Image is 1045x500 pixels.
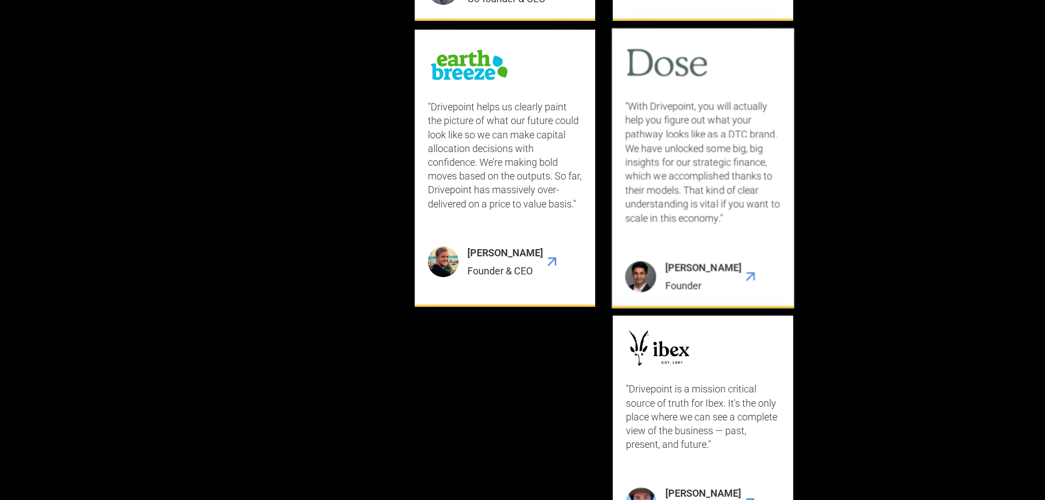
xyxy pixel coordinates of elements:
a: "Drivepoint helps us clearly paint the picture of what our future could look like so we can make ... [415,30,595,307]
div: Founder & CEO [467,264,543,278]
p: "Drivepoint helps us clearly paint the picture of what our future could look like so we can make ... [428,100,582,211]
div: [PERSON_NAME] [467,246,543,260]
p: "With Drivepoint, you will actually help you figure out what your pathway looks like as a DTC bra... [625,99,781,225]
a: "With Drivepoint, you will actually help you figure out what your pathway looks like as a DTC bra... [612,29,794,308]
div: 8 / 9 [415,30,595,307]
div: [PERSON_NAME] [665,261,741,274]
p: "Drivepoint is a mission critical source of truth for Ibex. It's the only place where we can see ... [626,382,780,451]
div: 7 / 9 [613,30,793,307]
div: Founder [665,279,741,293]
div: [PERSON_NAME] [665,486,741,500]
